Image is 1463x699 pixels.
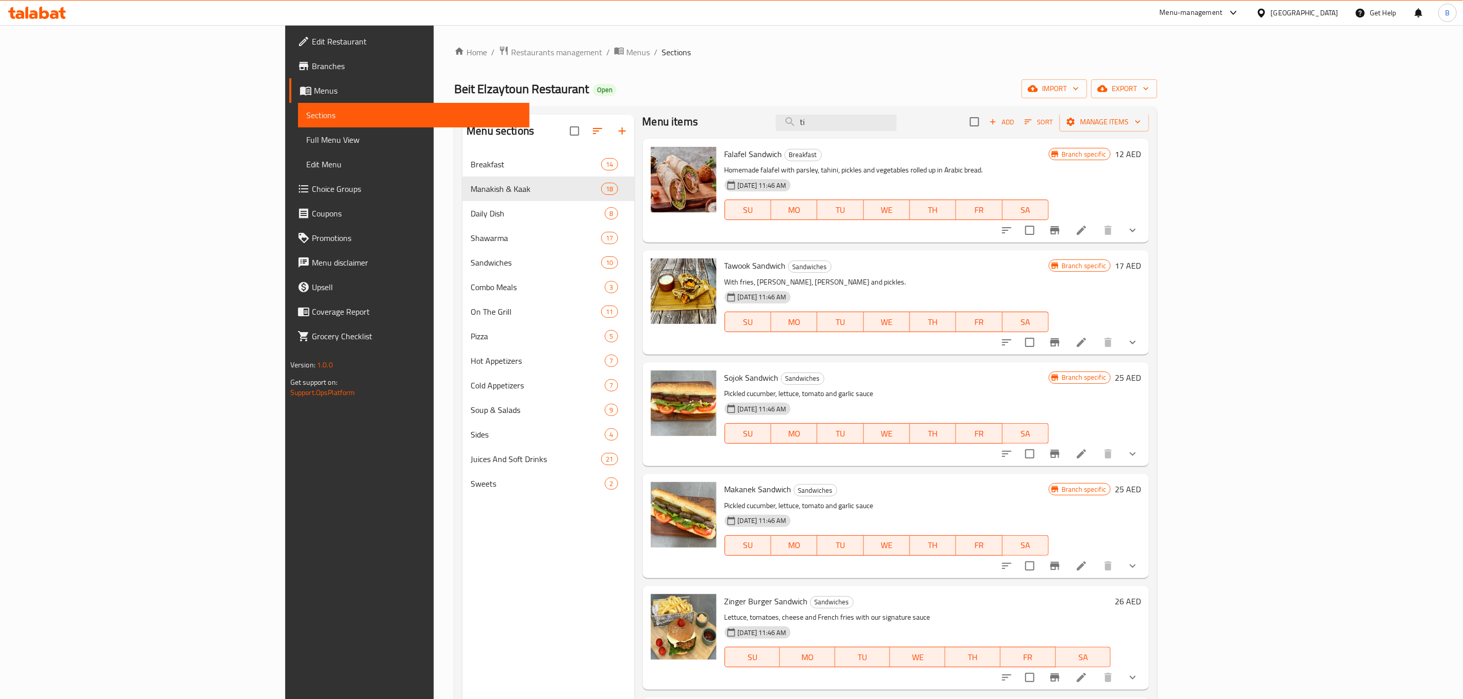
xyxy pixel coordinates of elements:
[985,114,1018,130] span: Add item
[817,535,863,556] button: TU
[868,315,906,330] span: WE
[1003,200,1049,220] button: SA
[817,312,863,332] button: TU
[462,177,634,201] div: Manakish & Kaak18
[462,148,634,500] nav: Menu sections
[960,203,998,217] span: FR
[471,428,605,441] span: Sides
[1007,315,1045,330] span: SA
[725,387,1049,400] p: Pickled cucumber, lettuce, tomato and garlic sauce
[312,305,521,318] span: Coverage Report
[811,596,853,608] span: Sandwiches
[606,46,610,58] li: /
[1030,82,1079,95] span: import
[910,312,956,332] button: TH
[585,119,610,143] span: Sort sections
[462,201,634,226] div: Daily Dish8
[312,60,521,72] span: Branches
[602,184,617,194] span: 18
[601,453,618,465] div: items
[960,315,998,330] span: FR
[601,183,618,195] div: items
[994,330,1019,355] button: sort-choices
[956,200,1002,220] button: FR
[1003,312,1049,332] button: SA
[511,46,602,58] span: Restaurants management
[776,113,897,131] input: search
[471,281,605,293] span: Combo Meals
[821,426,859,441] span: TU
[471,256,601,269] span: Sandwiches
[729,203,767,217] span: SU
[1005,650,1052,665] span: FR
[910,535,956,556] button: TH
[605,379,618,391] div: items
[651,258,716,324] img: Tawook Sandwich
[914,315,952,330] span: TH
[781,373,824,384] span: Sandwiches
[821,203,859,217] span: TU
[312,183,521,195] span: Choice Groups
[605,355,618,367] div: items
[471,232,601,244] span: Shawarma
[593,85,617,94] span: Open
[462,471,634,496] div: Sweets2
[602,454,617,464] span: 21
[471,379,605,391] span: Cold Appetizers
[725,499,1049,512] p: Pickled cucumber, lettuce, tomato and garlic sauce
[988,116,1015,128] span: Add
[605,207,618,220] div: items
[1057,261,1110,271] span: Branch specific
[605,209,617,219] span: 8
[306,158,521,170] span: Edit Menu
[471,477,605,490] span: Sweets
[771,200,817,220] button: MO
[462,250,634,275] div: Sandwiches10
[654,46,658,58] li: /
[298,152,529,177] a: Edit Menu
[289,299,529,324] a: Coverage Report
[734,516,791,526] span: [DATE] 11:46 AM
[605,430,617,440] span: 4
[725,200,771,220] button: SU
[1043,665,1067,690] button: Branch-specific-item
[788,260,832,273] div: Sandwiches
[725,594,808,609] span: Zinger Burger Sandwich
[725,423,771,444] button: SU
[1096,218,1120,243] button: delete
[839,650,886,665] span: TU
[306,109,521,121] span: Sections
[1043,554,1067,578] button: Branch-specific-item
[289,226,529,250] a: Promotions
[290,376,337,389] span: Get support on:
[956,312,1002,332] button: FR
[1127,224,1139,236] svg: Show Choices
[290,386,355,399] a: Support.OpsPlatform
[1120,218,1145,243] button: show more
[462,398,634,422] div: Soup & Salads9
[312,207,521,220] span: Coupons
[471,355,605,367] span: Hot Appetizers
[729,315,767,330] span: SU
[1115,147,1141,161] h6: 12 AED
[289,250,529,275] a: Menu disclaimer
[471,453,601,465] div: Juices And Soft Drinks
[312,330,521,342] span: Grocery Checklist
[462,226,634,250] div: Shawarma17
[725,258,786,273] span: Tawook Sandwich
[601,158,618,170] div: items
[605,479,617,489] span: 2
[864,200,910,220] button: WE
[734,292,791,302] span: [DATE] 11:46 AM
[864,535,910,556] button: WE
[945,647,1001,667] button: TH
[1099,82,1149,95] span: export
[1019,332,1041,353] span: Select to update
[462,373,634,398] div: Cold Appetizers7
[789,261,831,273] span: Sandwiches
[725,482,792,497] span: Makanek Sandwich
[471,183,601,195] span: Manakish & Kaak
[956,535,1002,556] button: FR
